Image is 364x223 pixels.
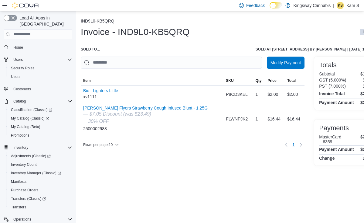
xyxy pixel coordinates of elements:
[13,99,26,104] span: Catalog
[6,106,75,114] a: Classification (Classic)
[319,78,346,82] h6: GST (5.000%)
[6,72,75,81] button: Users
[267,78,276,83] span: Price
[11,216,72,223] span: Operations
[11,44,72,51] span: Home
[88,119,109,124] i: 30% OFF
[11,56,25,63] button: Users
[226,115,248,123] span: FLWNPJK2
[83,142,113,147] span: Rows per page : 10
[319,71,335,76] h6: Subtotal
[297,141,304,148] button: Next page
[253,76,265,85] button: Qty
[9,186,72,194] span: Purchase Orders
[11,107,52,112] span: Classification (Classic)
[253,88,265,100] div: 1
[83,78,91,83] span: Item
[13,145,28,150] span: Inventory
[11,205,26,210] span: Transfers
[11,44,26,51] a: Home
[1,143,75,152] button: Inventory
[6,203,75,211] button: Transfers
[81,19,114,23] button: IND9L0-KB5QRQ
[11,124,40,129] span: My Catalog (Beta)
[270,2,282,9] input: Dark Mode
[9,73,72,80] span: Users
[319,134,341,139] h6: MasterCard
[9,64,72,72] span: Security Roles
[253,113,265,125] div: 1
[6,186,75,194] button: Purchase Orders
[333,2,334,9] p: |
[11,179,26,184] span: Manifests
[293,2,331,9] p: Kingsway Cannabis
[9,123,43,131] a: My Catalog (Beta)
[11,98,28,105] button: Catalog
[283,141,290,148] button: Previous page
[9,106,72,113] span: Classification (Classic)
[287,78,296,83] span: Total
[9,178,72,185] span: Manifests
[346,2,359,9] p: Kam S
[265,88,285,100] div: $2.00
[223,76,253,85] button: SKU
[256,78,262,83] span: Qty
[11,133,29,138] span: Promotions
[9,152,72,160] span: Adjustments (Classic)
[226,78,233,83] span: SKU
[6,169,75,177] a: Inventory Manager (Classic)
[9,204,29,211] a: Transfers
[9,73,23,80] a: Users
[319,156,335,161] h4: Change
[11,144,31,151] button: Inventory
[6,160,75,169] button: Inventory Count
[9,106,55,113] a: Classification (Classic)
[337,2,344,9] div: Kam S
[338,2,343,9] span: KS
[319,124,349,132] h3: Payments
[285,88,304,100] div: $2.00
[6,114,75,123] a: My Catalog (Classic)
[13,45,23,50] span: Home
[11,74,20,79] span: Users
[265,76,285,85] button: Price
[11,85,33,93] a: Customers
[83,106,208,110] button: [PERSON_NAME] Flyers Strawberry Cough Infused Blunt - 1.25G
[9,123,72,131] span: My Catalog (Beta)
[6,123,75,131] button: My Catalog (Beta)
[83,88,118,93] button: Bic - Lighters Little
[11,66,34,71] span: Security Roles
[6,194,75,203] a: Transfers (Classic)
[11,85,72,93] span: Customers
[11,56,72,63] span: Users
[1,97,75,106] button: Catalog
[9,152,53,160] a: Adjustments (Classic)
[9,161,72,168] span: Inventory Count
[9,115,52,122] a: My Catalog (Classic)
[265,113,285,125] div: $16.44
[83,88,118,100] div: xv1111
[81,141,121,148] button: Rows per page:10
[9,132,72,139] span: Promotions
[81,47,100,52] div: Sold to ...
[319,61,336,69] h3: Totals
[11,116,49,121] span: My Catalog (Classic)
[6,131,75,140] button: Promotions
[6,64,75,72] button: Security Roles
[81,57,262,69] input: This is a search bar. As you type, the results lower in the page will automatically filter.
[11,144,72,151] span: Inventory
[319,91,345,96] h4: Invoice Total
[1,55,75,64] button: Users
[9,169,63,177] a: Inventory Manager (Classic)
[9,186,41,194] a: Purchase Orders
[323,139,341,144] h6: 6359
[1,85,75,93] button: Customers
[267,57,304,69] button: Modify Payment
[226,91,248,98] span: P8CD3KEL
[9,115,72,122] span: My Catalog (Classic)
[285,113,304,125] div: $16.44
[270,60,301,66] span: Modify Payment
[11,98,72,105] span: Catalog
[6,177,75,186] button: Manifests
